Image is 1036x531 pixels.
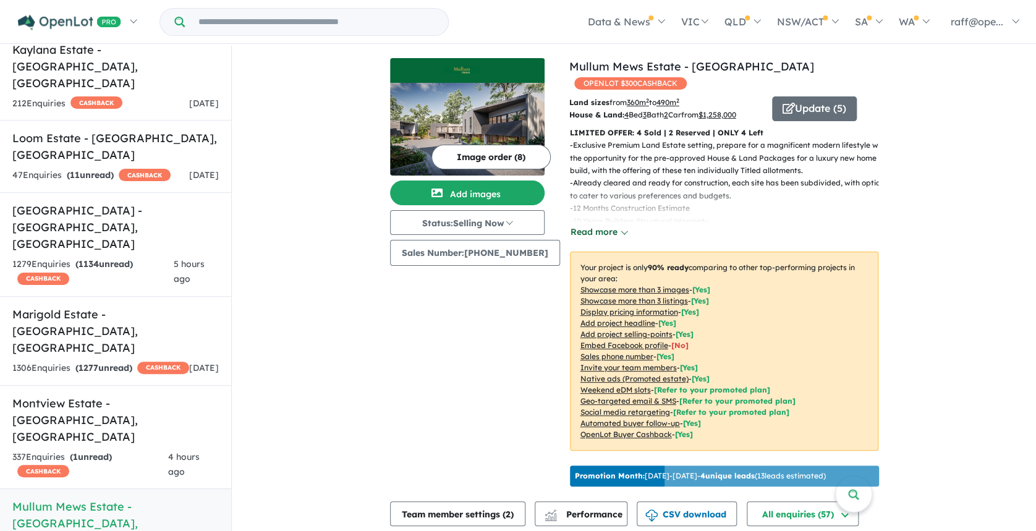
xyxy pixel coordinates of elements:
sup: 2 [646,97,649,104]
span: 1134 [79,258,99,270]
u: 360 m [627,98,649,107]
span: [DATE] [189,362,219,373]
span: CASHBACK [137,362,189,374]
button: All enquiries (57) [747,501,859,526]
span: CASHBACK [17,273,69,285]
u: Showcase more than 3 images [580,285,689,294]
u: Embed Facebook profile [580,341,668,350]
p: - Already cleared and ready for construction, each site has been subdivided, with options to cate... [570,177,888,202]
strong: ( unread) [75,258,133,270]
span: [DATE] [189,98,219,109]
span: 2 [506,509,511,520]
h5: Marigold Estate - [GEOGRAPHIC_DATA] , [GEOGRAPHIC_DATA] [12,306,219,356]
div: 47 Enquir ies [12,168,171,183]
u: Invite your team members [580,363,677,372]
span: CASHBACK [70,96,122,109]
button: Performance [535,501,627,526]
span: 11 [70,169,80,181]
img: Openlot PRO Logo White [18,15,121,30]
span: [ Yes ] [680,363,698,372]
u: Geo-targeted email & SMS [580,396,676,406]
div: 212 Enquir ies [12,96,122,111]
a: Mullum Mews Estate - [GEOGRAPHIC_DATA] [569,59,814,74]
u: 2 [664,110,668,119]
p: - 12 Months Construction Estimate [570,202,888,215]
u: 4 [624,110,629,119]
button: Team member settings (2) [390,501,525,526]
p: from [569,96,763,109]
p: LIMITED OFFER: 4 Sold | 2 Reserved | ONLY 4 Left [570,127,878,139]
b: 4 unique leads [700,471,755,480]
u: Showcase more than 3 listings [580,296,688,305]
h5: Kaylana Estate - [GEOGRAPHIC_DATA] , [GEOGRAPHIC_DATA] [12,41,219,91]
button: Status:Selling Now [390,210,545,235]
b: House & Land: [569,110,624,119]
u: 3 [643,110,647,119]
h5: [GEOGRAPHIC_DATA] - [GEOGRAPHIC_DATA] , [GEOGRAPHIC_DATA] [12,202,219,252]
p: [DATE] - [DATE] - ( 13 leads estimated) [575,470,826,482]
span: 1277 [79,362,98,373]
img: download icon [645,509,658,522]
u: $ 1,258,000 [698,110,736,119]
u: Sales phone number [580,352,653,361]
span: [Yes] [683,418,701,428]
span: 4 hours ago [168,451,200,477]
u: Weekend eDM slots [580,385,651,394]
span: [ No ] [671,341,689,350]
strong: ( unread) [67,169,114,181]
button: Update (5) [772,96,857,121]
span: [ Yes ] [676,329,694,339]
span: [Refer to your promoted plan] [673,407,789,417]
a: Mullum Mews Estate - Ringwood LogoMullum Mews Estate - Ringwood [390,58,545,176]
sup: 2 [676,97,679,104]
button: Add images [390,181,545,205]
img: Mullum Mews Estate - Ringwood Logo [395,63,540,78]
span: 5 hours ago [173,258,204,284]
span: [ Yes ] [656,352,674,361]
div: 337 Enquir ies [12,450,168,480]
p: Your project is only comparing to other top-performing projects in your area: - - - - - - - - - -... [570,252,878,451]
h5: Loom Estate - [GEOGRAPHIC_DATA] , [GEOGRAPHIC_DATA] [12,130,219,163]
span: 1 [73,451,78,462]
span: [DATE] [189,169,219,181]
p: - 10 Years Builders Structural Warranty [570,215,888,227]
p: Bed Bath Car from [569,109,763,121]
button: Read more [570,225,628,239]
span: [ Yes ] [681,307,699,316]
h5: Montview Estate - [GEOGRAPHIC_DATA] , [GEOGRAPHIC_DATA] [12,395,219,445]
div: 1306 Enquir ies [12,361,189,376]
span: [Yes] [692,374,710,383]
u: Automated buyer follow-up [580,418,680,428]
b: 90 % ready [648,263,689,272]
button: CSV download [637,501,737,526]
span: [ Yes ] [691,296,709,305]
img: bar-chart.svg [545,513,557,521]
input: Try estate name, suburb, builder or developer [187,9,446,35]
span: raff@ope... [951,15,1003,28]
u: 490 m [656,98,679,107]
u: Display pricing information [580,307,678,316]
u: Social media retargeting [580,407,670,417]
b: Land sizes [569,98,609,107]
u: Native ads (Promoted estate) [580,374,689,383]
span: to [649,98,679,107]
button: Image order (8) [431,145,551,169]
span: [ Yes ] [692,285,710,294]
span: [Yes] [675,430,693,439]
u: Add project headline [580,318,655,328]
b: Promotion Month: [575,471,645,480]
strong: ( unread) [75,362,132,373]
img: line-chart.svg [545,509,556,516]
u: Add project selling-points [580,329,673,339]
strong: ( unread) [70,451,112,462]
span: [ Yes ] [658,318,676,328]
img: Mullum Mews Estate - Ringwood [390,83,545,176]
p: - Exclusive Premium Land Estate setting, prepare for a magnificent modern lifestyle with the oppo... [570,139,888,177]
div: 1279 Enquir ies [12,257,173,287]
span: Performance [546,509,622,520]
span: CASHBACK [119,169,171,181]
span: [Refer to your promoted plan] [679,396,796,406]
span: OPENLOT $ 300 CASHBACK [574,77,687,90]
span: CASHBACK [17,465,69,477]
button: Sales Number:[PHONE_NUMBER] [390,240,560,266]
